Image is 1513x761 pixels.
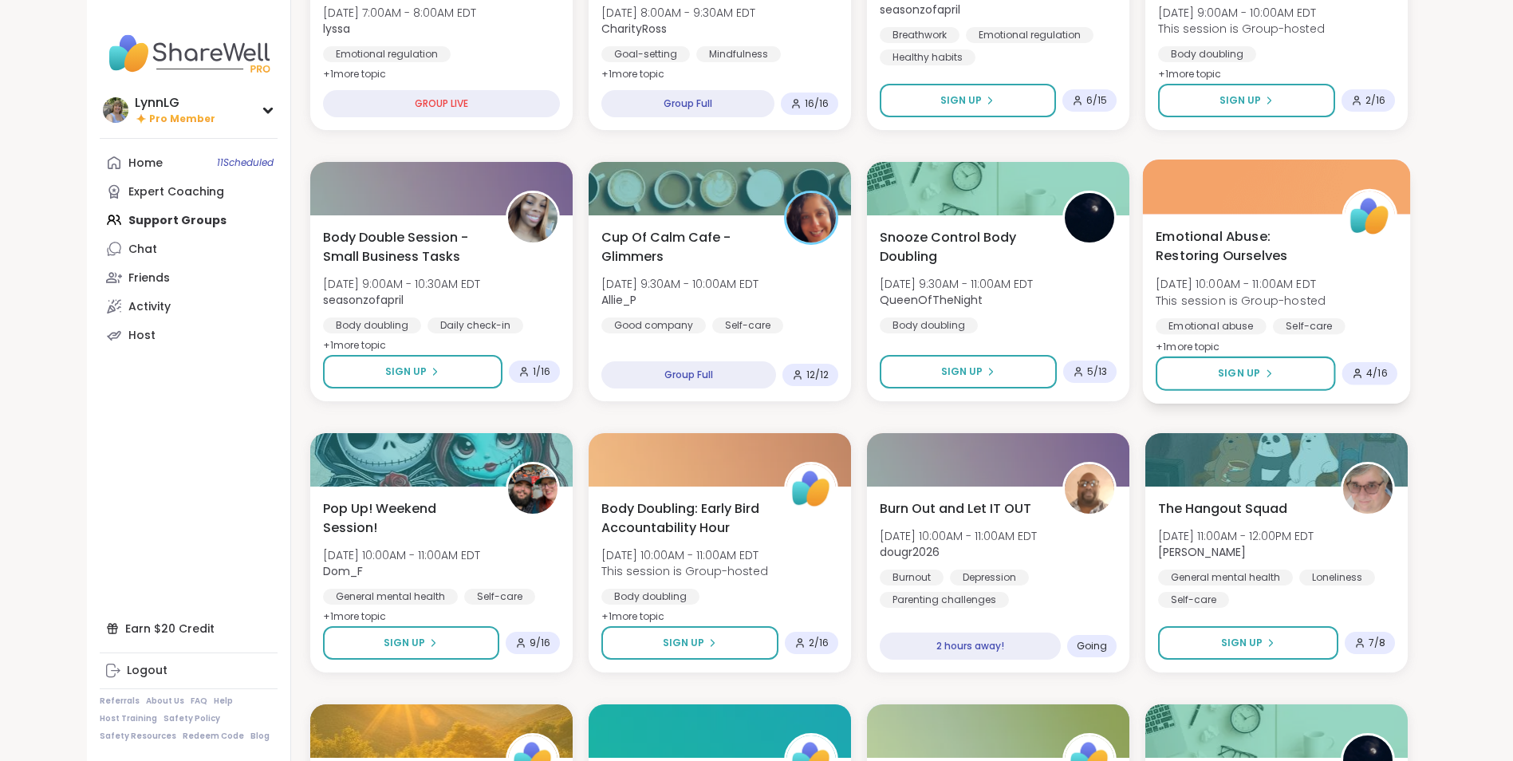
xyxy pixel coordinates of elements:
[880,633,1061,660] div: 2 hours away!
[1365,94,1385,107] span: 2 / 16
[1158,528,1314,544] span: [DATE] 11:00AM - 12:00PM EDT
[1077,640,1107,653] span: Going
[601,589,699,605] div: Body doubling
[880,570,944,586] div: Burnout
[128,299,171,315] div: Activity
[128,156,163,172] div: Home
[464,589,535,605] div: Self-care
[786,193,836,242] img: Allie_P
[323,228,488,266] span: Body Double Session - Small Business Tasks
[601,90,774,117] div: Group Full
[100,321,278,349] a: Host
[127,663,167,679] div: Logout
[100,731,176,742] a: Safety Resources
[100,292,278,321] a: Activity
[100,26,278,81] img: ShareWell Nav Logo
[880,499,1031,519] span: Burn Out and Let IT OUT
[1369,637,1385,649] span: 7 / 8
[323,563,363,579] b: Dom_F
[100,235,278,263] a: Chat
[880,49,975,65] div: Healthy habits
[601,5,755,21] span: [DATE] 8:00AM - 9:30AM EDT
[1156,292,1326,308] span: This session is Group-hosted
[128,328,156,344] div: Host
[100,148,278,177] a: Home11Scheduled
[385,365,427,379] span: Sign Up
[1158,499,1287,519] span: The Hangout Squad
[601,499,766,538] span: Body Doubling: Early Bird Accountability Hour
[323,5,476,21] span: [DATE] 7:00AM - 8:00AM EDT
[146,696,184,707] a: About Us
[1087,365,1107,378] span: 5 / 13
[601,361,776,388] div: Group Full
[663,636,704,650] span: Sign Up
[323,317,421,333] div: Body doubling
[880,317,978,333] div: Body doubling
[601,563,768,579] span: This session is Group-hosted
[508,464,558,514] img: Dom_F
[100,713,157,724] a: Host Training
[323,90,560,117] div: GROUP LIVE
[1272,318,1345,334] div: Self-care
[1344,191,1394,242] img: ShareWell
[880,292,983,308] b: QueenOfTheNight
[880,27,959,43] div: Breathwork
[1219,93,1261,108] span: Sign Up
[601,228,766,266] span: Cup Of Calm Cafe - Glimmers
[601,626,778,660] button: Sign Up
[1156,318,1267,334] div: Emotional abuse
[1158,626,1338,660] button: Sign Up
[940,93,982,108] span: Sign Up
[1156,276,1326,292] span: [DATE] 10:00AM - 11:00AM EDT
[164,713,220,724] a: Safety Policy
[880,276,1033,292] span: [DATE] 9:30AM - 11:00AM EDT
[1221,636,1263,650] span: Sign Up
[880,228,1045,266] span: Snooze Control Body Doubling
[100,657,278,685] a: Logout
[1158,46,1256,62] div: Body doubling
[1218,366,1260,380] span: Sign Up
[786,464,836,514] img: ShareWell
[1299,570,1375,586] div: Loneliness
[601,292,636,308] b: Allie_P
[100,263,278,292] a: Friends
[533,365,550,378] span: 1 / 16
[217,156,274,169] span: 11 Scheduled
[880,84,1056,117] button: Sign Up
[1086,94,1107,107] span: 6 / 15
[1065,464,1114,514] img: dougr2026
[696,46,781,62] div: Mindfulness
[100,696,140,707] a: Referrals
[128,184,224,200] div: Expert Coaching
[149,112,215,126] span: Pro Member
[601,317,706,333] div: Good company
[880,544,940,560] b: dougr2026
[214,696,233,707] a: Help
[530,637,550,649] span: 9 / 16
[508,193,558,242] img: seasonzofapril
[135,94,215,112] div: LynnLG
[428,317,523,333] div: Daily check-in
[805,97,829,110] span: 16 / 16
[100,614,278,643] div: Earn $20 Credit
[712,317,783,333] div: Self-care
[323,589,458,605] div: General mental health
[1156,227,1324,266] span: Emotional Abuse: Restoring Ourselves
[950,570,1029,586] div: Depression
[384,636,425,650] span: Sign Up
[1156,357,1335,391] button: Sign Up
[880,528,1037,544] span: [DATE] 10:00AM - 11:00AM EDT
[323,46,451,62] div: Emotional regulation
[941,365,983,379] span: Sign Up
[191,696,207,707] a: FAQ
[183,731,244,742] a: Redeem Code
[323,355,502,388] button: Sign Up
[128,242,157,258] div: Chat
[1158,592,1229,608] div: Self-care
[966,27,1093,43] div: Emotional regulation
[880,355,1057,388] button: Sign Up
[1158,5,1325,21] span: [DATE] 9:00AM - 10:00AM EDT
[128,270,170,286] div: Friends
[323,499,488,538] span: Pop Up! Weekend Session!
[1343,464,1393,514] img: Susan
